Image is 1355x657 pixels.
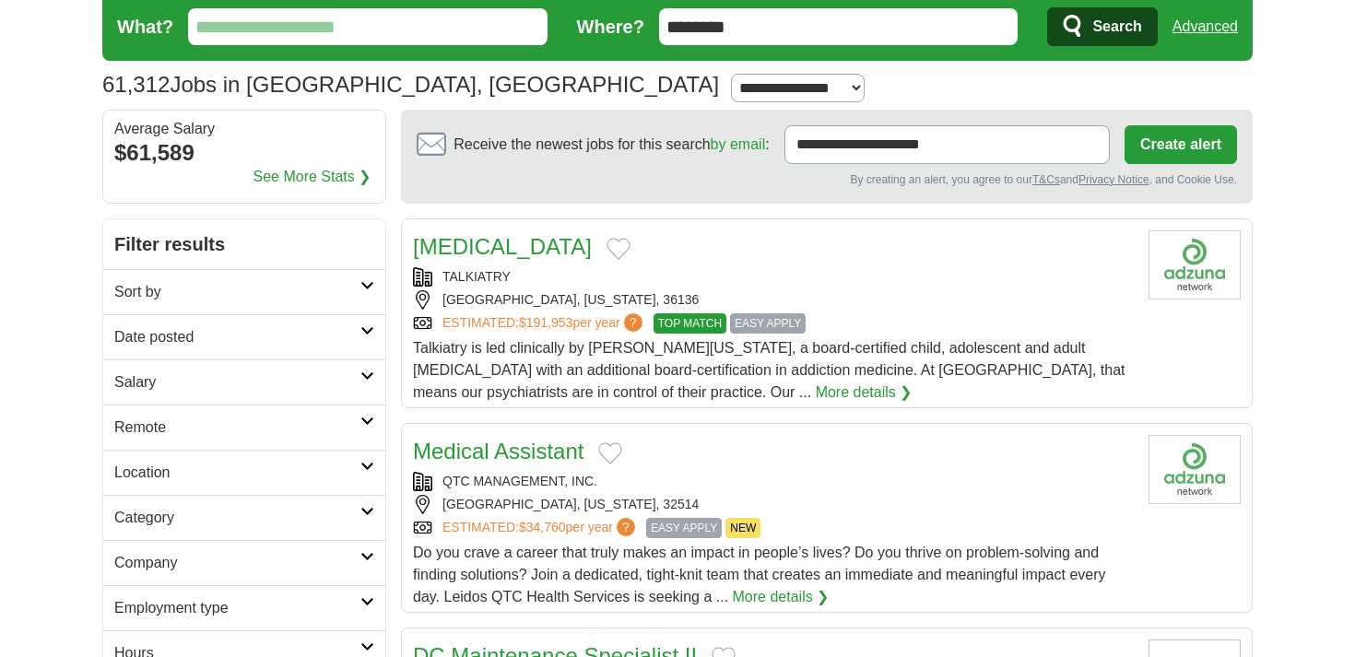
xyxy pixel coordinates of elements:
[114,281,360,303] h2: Sort by
[102,72,719,97] h1: Jobs in [GEOGRAPHIC_DATA], [GEOGRAPHIC_DATA]
[654,313,726,334] span: TOP MATCH
[103,450,385,495] a: Location
[413,290,1134,310] div: [GEOGRAPHIC_DATA], [US_STATE], 36136
[103,359,385,405] a: Salary
[253,166,371,188] a: See More Stats ❯
[442,518,639,538] a: ESTIMATED:$34,760per year?
[733,586,830,608] a: More details ❯
[1092,8,1141,45] span: Search
[413,545,1106,604] span: Do you crave a career that truly makes an impact in people’s lives? Do you thrive on problem-solv...
[1047,7,1157,46] button: Search
[442,313,646,334] a: ESTIMATED:$191,953per year?
[413,495,1134,514] div: [GEOGRAPHIC_DATA], [US_STATE], 32514
[1032,173,1060,186] a: T&Cs
[417,171,1237,188] div: By creating an alert, you agree to our and , and Cookie Use.
[413,472,1134,491] div: QTC MANAGEMENT, INC.
[413,234,592,259] a: [MEDICAL_DATA]
[617,518,635,536] span: ?
[103,585,385,630] a: Employment type
[103,219,385,269] h2: Filter results
[413,340,1125,400] span: Talkiatry is led clinically by [PERSON_NAME][US_STATE], a board-certified child, adolescent and a...
[454,134,769,156] span: Receive the newest jobs for this search :
[114,416,360,439] h2: Remote
[103,405,385,450] a: Remote
[114,371,360,393] h2: Salary
[103,540,385,585] a: Company
[1078,173,1149,186] a: Privacy Notice
[646,518,722,538] span: EASY APPLY
[103,314,385,359] a: Date posted
[624,313,642,332] span: ?
[730,313,806,334] span: EASY APPLY
[413,439,583,463] a: Medical Assistant
[711,136,766,152] a: by email
[816,381,913,404] a: More details ❯
[1149,230,1241,299] img: Company logo
[117,13,173,41] label: What?
[114,597,360,619] h2: Employment type
[1149,435,1241,504] img: Company logo
[1172,8,1238,45] a: Advanced
[103,269,385,314] a: Sort by
[114,136,374,170] div: $61,589
[103,495,385,540] a: Category
[114,326,360,348] h2: Date posted
[519,315,572,330] span: $191,953
[102,68,170,101] span: 61,312
[114,122,374,136] div: Average Salary
[725,518,760,538] span: NEW
[114,507,360,529] h2: Category
[607,238,630,260] button: Add to favorite jobs
[114,552,360,574] h2: Company
[1125,125,1237,164] button: Create alert
[413,267,1134,287] div: TALKIATRY
[114,462,360,484] h2: Location
[577,13,644,41] label: Where?
[598,442,622,464] button: Add to favorite jobs
[519,520,566,534] span: $34,760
